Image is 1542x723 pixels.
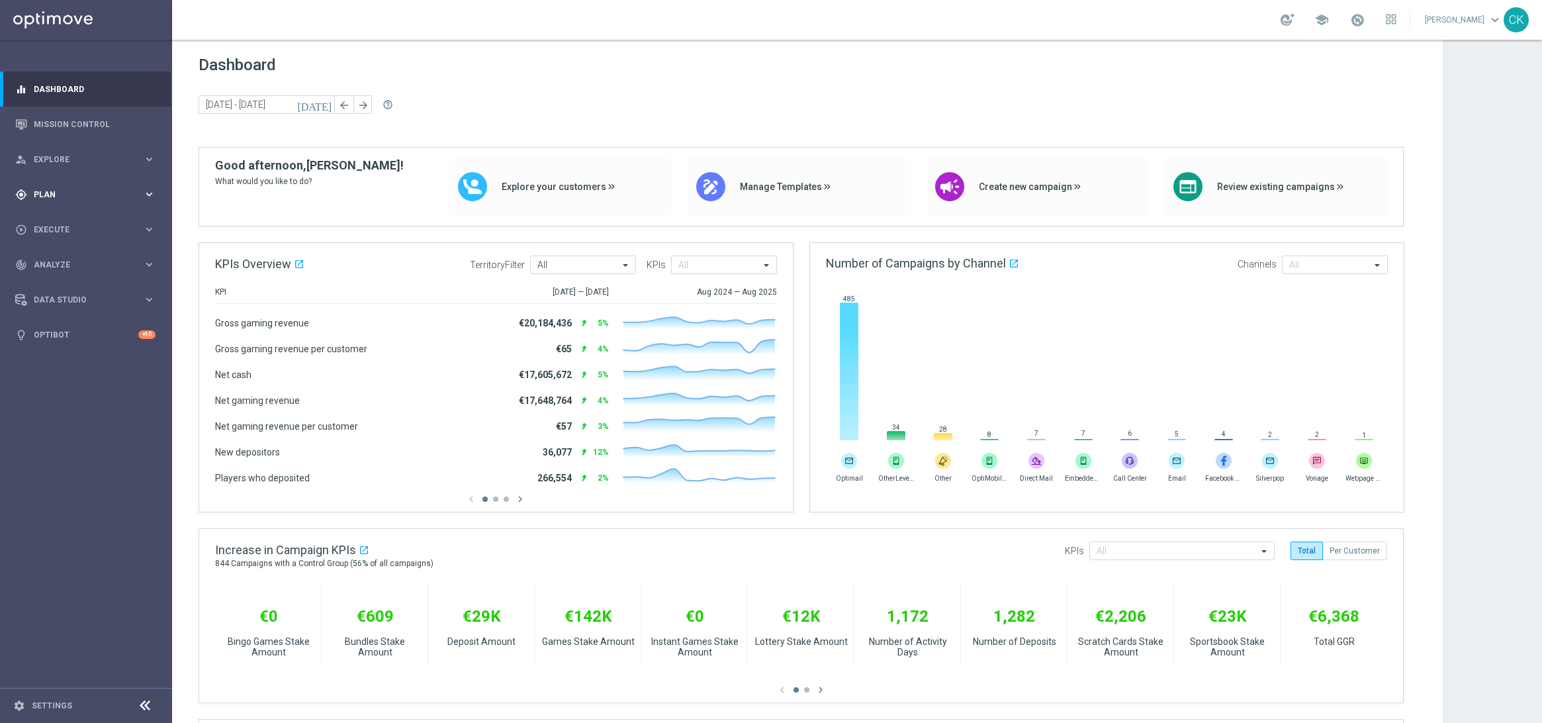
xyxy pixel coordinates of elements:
i: lightbulb [15,329,27,341]
div: CK [1504,7,1529,32]
a: Settings [32,702,72,710]
div: Explore [15,154,143,166]
button: Mission Control [15,119,156,130]
div: Mission Control [15,107,156,142]
div: Plan [15,189,143,201]
a: Optibot [34,317,138,352]
div: +10 [138,330,156,339]
span: Execute [34,226,143,234]
button: equalizer Dashboard [15,84,156,95]
i: settings [13,700,25,712]
a: [PERSON_NAME]keyboard_arrow_down [1424,10,1504,30]
button: lightbulb Optibot +10 [15,330,156,340]
i: track_changes [15,259,27,271]
div: Analyze [15,259,143,271]
span: Data Studio [34,296,143,304]
div: Data Studio [15,294,143,306]
div: Execute [15,224,143,236]
span: Explore [34,156,143,164]
span: Analyze [34,261,143,269]
i: person_search [15,154,27,166]
button: person_search Explore keyboard_arrow_right [15,154,156,165]
a: Dashboard [34,72,156,107]
span: keyboard_arrow_down [1488,13,1502,27]
i: keyboard_arrow_right [143,293,156,306]
i: keyboard_arrow_right [143,188,156,201]
button: gps_fixed Plan keyboard_arrow_right [15,189,156,200]
i: keyboard_arrow_right [143,258,156,271]
span: Plan [34,191,143,199]
div: Dashboard [15,72,156,107]
div: Optibot [15,317,156,352]
span: school [1314,13,1329,27]
i: keyboard_arrow_right [143,153,156,166]
i: keyboard_arrow_right [143,223,156,236]
i: equalizer [15,83,27,95]
i: play_circle_outline [15,224,27,236]
button: Data Studio keyboard_arrow_right [15,295,156,305]
i: gps_fixed [15,189,27,201]
button: play_circle_outline Execute keyboard_arrow_right [15,224,156,235]
a: Mission Control [34,107,156,142]
button: track_changes Analyze keyboard_arrow_right [15,260,156,270]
